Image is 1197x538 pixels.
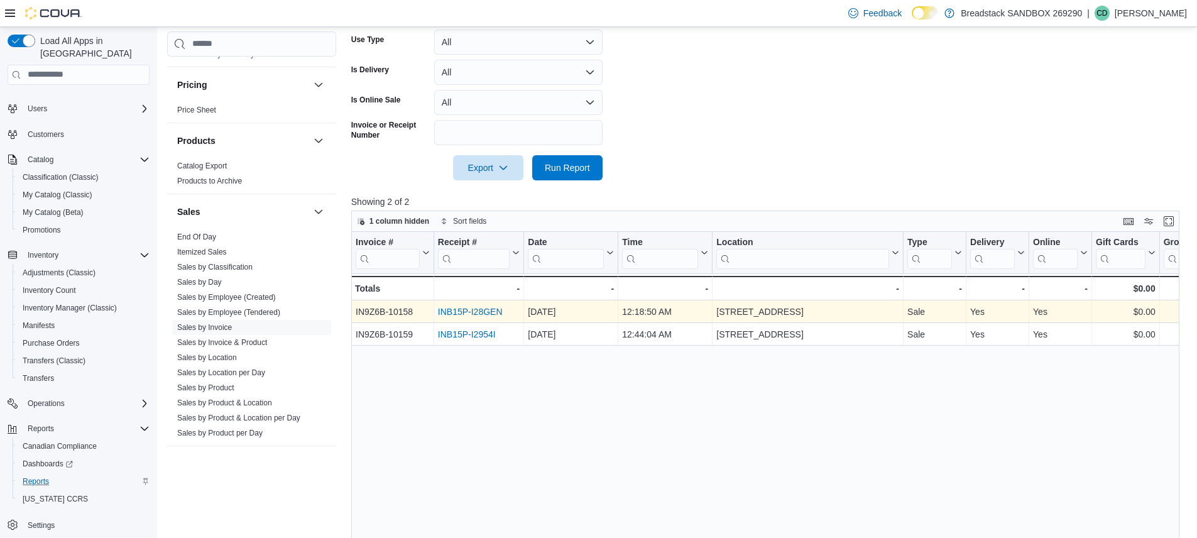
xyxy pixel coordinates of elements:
button: [US_STATE] CCRS [13,490,155,508]
a: Settings [23,518,60,533]
span: Inventory Count [23,285,76,295]
p: | [1087,6,1090,21]
a: End Of Day [177,233,216,241]
span: Sales by Product per Day [177,428,263,438]
span: Catalog Export [177,161,227,171]
a: My Catalog (Classic) [18,187,97,202]
span: Canadian Compliance [23,441,97,451]
div: Type [907,236,952,248]
div: Sales [167,229,336,446]
div: - [438,281,520,296]
span: Inventory Manager (Classic) [18,300,150,316]
button: Time [622,236,708,268]
span: Classification (Classic) [18,170,150,185]
span: Transfers (Classic) [23,356,85,366]
div: OCM [167,47,336,67]
button: My Catalog (Beta) [13,204,155,221]
span: Operations [28,398,65,409]
span: Washington CCRS [18,491,150,507]
button: 1 column hidden [352,214,434,229]
span: Transfers [18,371,150,386]
div: Sale [907,327,962,342]
span: Sales by Location [177,353,237,363]
span: CD [1096,6,1107,21]
a: INB15P-I28GEN [438,307,503,317]
a: Reports [18,474,54,489]
span: Load All Apps in [GEOGRAPHIC_DATA] [35,35,150,60]
button: Canadian Compliance [13,437,155,455]
a: My Catalog (Beta) [18,205,89,220]
button: Inventory [3,246,155,264]
div: [STREET_ADDRESS] [716,327,899,342]
button: All [434,90,603,115]
button: Online [1033,236,1088,268]
div: - [1033,281,1088,296]
span: Sales by Day [177,277,222,287]
a: Sales by Invoice & Product [177,338,267,347]
div: IN9Z6B-10159 [356,327,430,342]
button: Keyboard shortcuts [1121,214,1136,229]
div: Yes [1033,327,1088,342]
span: Inventory [23,248,150,263]
div: Gift Cards [1096,236,1145,248]
span: My Catalog (Classic) [18,187,150,202]
span: Inventory [28,250,58,260]
div: - [716,281,899,296]
button: Promotions [13,221,155,239]
a: Sales by Product & Location per Day [177,414,300,422]
button: Taxes [311,456,326,471]
span: Customers [23,126,150,142]
div: Yes [1033,304,1088,319]
input: Dark Mode [912,6,938,19]
a: Sales by Invoice [177,323,232,332]
a: Transfers [18,371,59,386]
span: Sales by Classification [177,262,253,272]
span: Purchase Orders [18,336,150,351]
a: Sales by Product per Day [177,429,263,437]
a: Adjustments (Classic) [18,265,101,280]
div: Online [1033,236,1078,248]
a: Sales by Employee (Created) [177,293,276,302]
span: Sales by Invoice & Product [177,338,267,348]
div: Date [528,236,604,248]
div: Delivery [970,236,1015,248]
a: Sales by Product [177,383,234,392]
button: Reports [3,420,155,437]
div: $0.00 [1096,281,1156,296]
a: Catalog Export [177,162,227,170]
a: Canadian Compliance [18,439,102,454]
div: Receipt # [438,236,510,248]
span: [US_STATE] CCRS [23,494,88,504]
a: Sales by Day [177,278,222,287]
span: Sales by Location per Day [177,368,265,378]
a: Dashboards [13,455,155,473]
button: Adjustments (Classic) [13,264,155,282]
span: Sales by Product [177,383,234,393]
div: [DATE] [528,327,614,342]
a: Purchase Orders [18,336,85,351]
div: Gift Card Sales [1096,236,1145,268]
span: Catalog [28,155,53,165]
div: Totals [355,281,430,296]
a: Dashboards [18,456,78,471]
button: Catalog [3,151,155,168]
button: Inventory Count [13,282,155,299]
button: Delivery [970,236,1025,268]
button: Operations [3,395,155,412]
button: Users [3,100,155,118]
span: Purchase Orders [23,338,80,348]
div: - [907,281,962,296]
span: Sales by Invoice [177,322,232,332]
button: Catalog [23,152,58,167]
button: Transfers (Classic) [13,352,155,370]
button: Users [23,101,52,116]
a: Price Sheet [177,106,216,114]
button: Invoice # [356,236,430,268]
div: - [970,281,1025,296]
span: Promotions [23,225,61,235]
span: Sales by Employee (Tendered) [177,307,280,317]
button: Classification (Classic) [13,168,155,186]
a: Inventory Count [18,283,81,298]
div: Location [716,236,889,268]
